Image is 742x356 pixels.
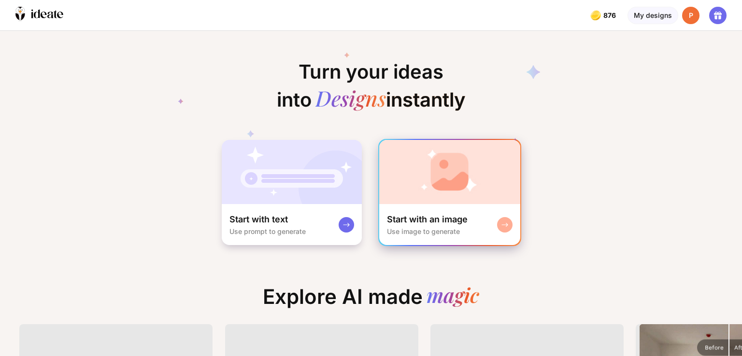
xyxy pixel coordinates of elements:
[427,285,479,309] div: magic
[229,227,306,235] div: Use prompt to generate
[682,7,699,24] div: P
[387,214,468,225] div: Start with an image
[222,140,362,204] img: startWithTextCardBg.jpg
[387,227,460,235] div: Use image to generate
[255,285,487,316] div: Explore AI made
[603,12,618,19] span: 876
[628,7,678,24] div: My designs
[379,140,520,204] img: startWithImageCardBg.jpg
[229,214,288,225] div: Start with text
